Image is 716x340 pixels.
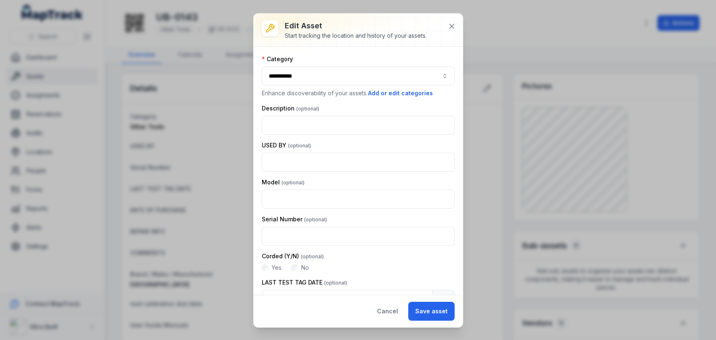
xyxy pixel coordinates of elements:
[285,32,427,40] div: Start tracking the location and history of your assets.
[370,302,405,321] button: Cancel
[408,302,455,321] button: Save asset
[285,20,427,32] h3: Edit asset
[262,104,319,113] label: Description
[262,89,455,98] p: Enhance discoverability of your assets.
[262,278,347,287] label: LAST TEST TAG DATE
[262,215,327,223] label: Serial Number
[301,264,309,272] label: No
[262,252,324,260] label: Corded (Y/N)
[262,141,311,149] label: USED BY
[368,89,433,98] button: Add or edit categories
[262,55,293,63] label: Category
[432,290,455,309] button: Calendar
[262,178,304,186] label: Model
[272,264,281,272] label: Yes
